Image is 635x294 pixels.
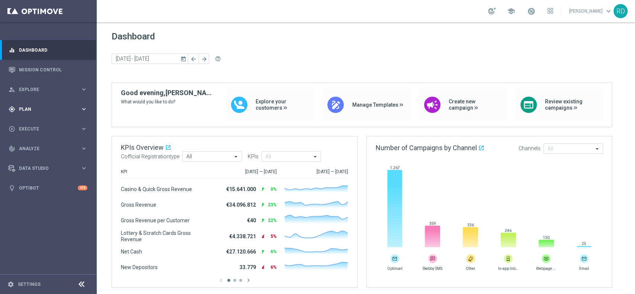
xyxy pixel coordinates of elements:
span: Plan [19,107,80,112]
span: school [507,7,515,15]
div: Explore [9,86,80,93]
div: Execute [9,126,80,132]
div: RD [613,4,628,18]
div: Data Studio [9,165,80,172]
span: Analyze [19,146,80,151]
a: Optibot [19,178,78,198]
button: gps_fixed Plan keyboard_arrow_right [8,106,88,112]
div: Optibot [9,178,87,198]
a: Dashboard [19,40,87,60]
i: keyboard_arrow_right [80,165,87,172]
a: [PERSON_NAME]keyboard_arrow_down [568,6,613,17]
span: Data Studio [19,166,80,171]
i: keyboard_arrow_right [80,125,87,132]
a: Settings [18,282,41,287]
div: Plan [9,106,80,113]
i: lightbulb [9,185,15,191]
i: keyboard_arrow_right [80,106,87,113]
div: +10 [78,185,87,190]
i: keyboard_arrow_right [80,145,87,152]
button: track_changes Analyze keyboard_arrow_right [8,146,88,152]
i: gps_fixed [9,106,15,113]
i: track_changes [9,145,15,152]
span: Execute [19,127,80,131]
button: equalizer Dashboard [8,47,88,53]
span: keyboard_arrow_down [604,7,613,15]
a: Mission Control [19,60,87,80]
i: person_search [9,86,15,93]
button: lightbulb Optibot +10 [8,185,88,191]
div: Mission Control [9,60,87,80]
button: Mission Control [8,67,88,73]
button: Data Studio keyboard_arrow_right [8,165,88,171]
button: play_circle_outline Execute keyboard_arrow_right [8,126,88,132]
div: Analyze [9,145,80,152]
i: settings [7,281,14,288]
span: Explore [19,87,80,92]
i: equalizer [9,47,15,54]
i: play_circle_outline [9,126,15,132]
div: Dashboard [9,40,87,60]
i: keyboard_arrow_right [80,86,87,93]
button: person_search Explore keyboard_arrow_right [8,87,88,93]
